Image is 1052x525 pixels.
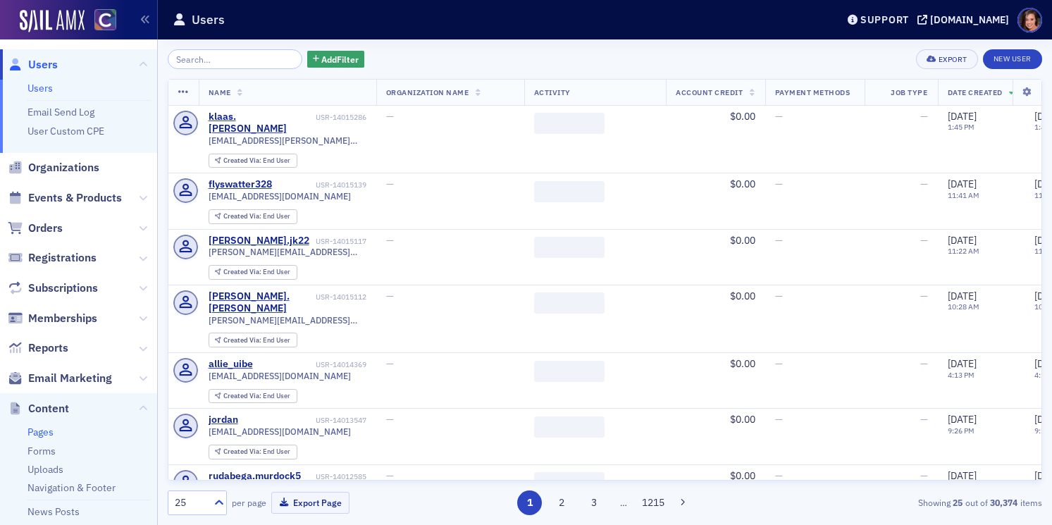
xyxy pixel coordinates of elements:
[303,472,366,481] div: USR-14012585
[920,290,928,302] span: —
[209,265,297,280] div: Created Via: End User
[534,472,605,493] span: ‌
[917,15,1014,25] button: [DOMAIN_NAME]
[517,490,542,515] button: 1
[891,87,927,97] span: Job Type
[948,178,977,190] span: [DATE]
[550,490,574,515] button: 2
[209,111,314,135] a: klaas.[PERSON_NAME]
[28,160,99,175] span: Organizations
[775,178,783,190] span: —
[775,357,783,370] span: —
[730,234,755,247] span: $0.00
[930,13,1009,26] div: [DOMAIN_NAME]
[209,358,253,371] a: allie_uibe
[730,469,755,482] span: $0.00
[27,481,116,494] a: Navigation & Footer
[939,56,967,63] div: Export
[760,496,1042,509] div: Showing out of items
[386,178,394,190] span: —
[28,401,69,416] span: Content
[386,469,394,482] span: —
[28,221,63,236] span: Orders
[730,357,755,370] span: $0.00
[168,49,302,69] input: Search…
[948,426,974,436] time: 9:26 PM
[209,315,366,326] span: [PERSON_NAME][EMAIL_ADDRESS][DOMAIN_NAME]
[8,340,68,356] a: Reports
[223,213,290,221] div: End User
[209,135,366,146] span: [EMAIL_ADDRESS][PERSON_NAME][DOMAIN_NAME]
[223,157,290,165] div: End User
[948,122,974,132] time: 1:45 PM
[641,490,665,515] button: 1215
[948,234,977,247] span: [DATE]
[28,190,122,206] span: Events & Products
[8,371,112,386] a: Email Marketing
[223,335,263,345] span: Created Via :
[307,51,365,68] button: AddFilter
[27,426,54,438] a: Pages
[192,11,225,28] h1: Users
[209,178,272,191] div: flyswatter328
[920,234,928,247] span: —
[28,311,97,326] span: Memberships
[209,389,297,404] div: Created Via: End User
[1017,8,1042,32] span: Profile
[223,393,290,400] div: End User
[209,426,351,437] span: [EMAIL_ADDRESS][DOMAIN_NAME]
[581,490,606,515] button: 3
[948,413,977,426] span: [DATE]
[948,290,977,302] span: [DATE]
[948,302,979,311] time: 10:28 AM
[209,414,238,426] a: jordan
[676,87,743,97] span: Account Credit
[209,333,297,347] div: Created Via: End User
[209,445,297,459] div: Created Via: End User
[920,469,928,482] span: —
[28,340,68,356] span: Reports
[948,357,977,370] span: [DATE]
[386,357,394,370] span: —
[27,445,56,457] a: Forms
[775,110,783,123] span: —
[534,292,605,314] span: ‌
[28,57,58,73] span: Users
[94,9,116,31] img: SailAMX
[920,178,928,190] span: —
[948,246,979,256] time: 11:22 AM
[209,371,351,381] span: [EMAIL_ADDRESS][DOMAIN_NAME]
[223,337,290,345] div: End User
[223,267,263,276] span: Created Via :
[28,371,112,386] span: Email Marketing
[27,82,53,94] a: Users
[730,290,755,302] span: $0.00
[8,401,69,416] a: Content
[920,413,928,426] span: —
[20,10,85,32] img: SailAMX
[209,191,351,202] span: [EMAIL_ADDRESS][DOMAIN_NAME]
[8,57,58,73] a: Users
[209,209,297,224] div: Created Via: End User
[730,413,755,426] span: $0.00
[860,13,909,26] div: Support
[948,370,974,380] time: 4:13 PM
[255,360,366,369] div: USR-14014369
[209,235,309,247] a: [PERSON_NAME].jk22
[209,290,314,315] a: [PERSON_NAME].[PERSON_NAME]
[8,190,122,206] a: Events & Products
[386,413,394,426] span: —
[730,110,755,123] span: $0.00
[948,87,1003,97] span: Date Created
[223,391,263,400] span: Created Via :
[8,221,63,236] a: Orders
[775,234,783,247] span: —
[209,470,301,483] a: rudabega.murdock5
[8,250,97,266] a: Registrations
[85,9,116,33] a: View Homepage
[27,505,80,518] a: News Posts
